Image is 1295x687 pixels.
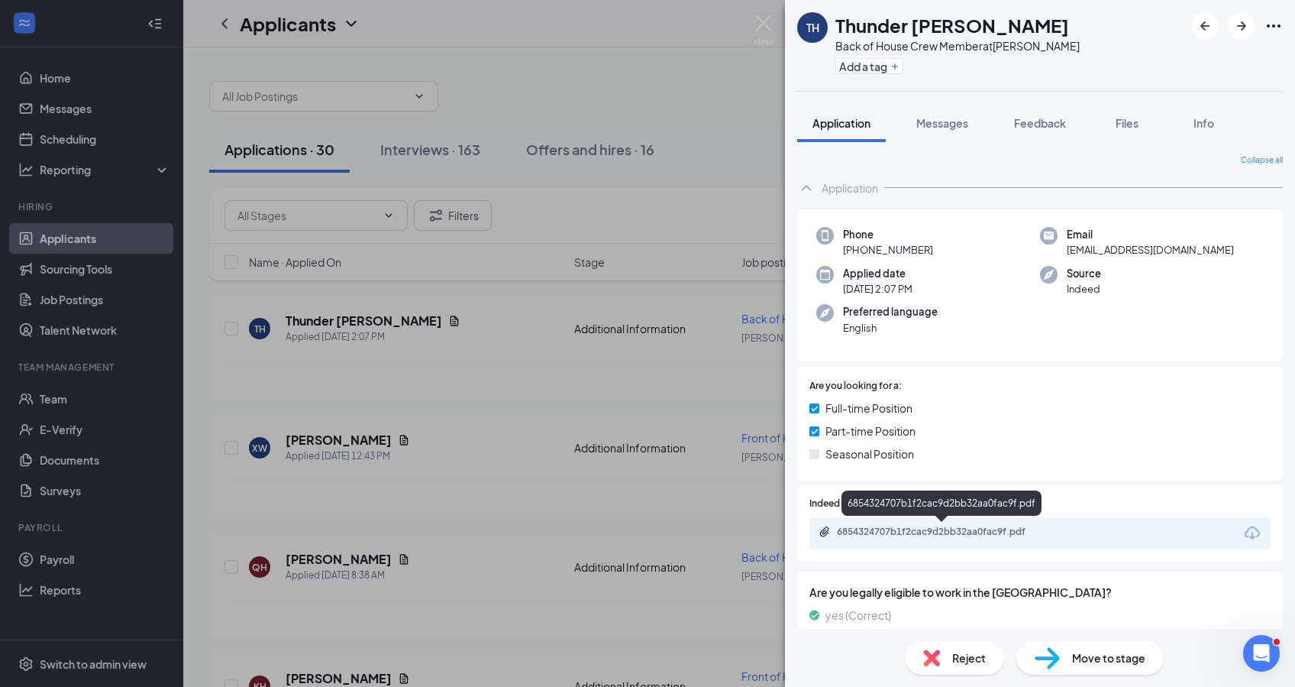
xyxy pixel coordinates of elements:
span: [DATE] 2:07 PM [843,281,912,297]
span: English [843,320,938,335]
span: Seasonal Position [825,446,914,462]
h1: Thunder [PERSON_NAME] [835,12,1069,38]
button: ArrowRight [1228,12,1255,40]
iframe: Intercom live chat [1243,635,1280,672]
span: Messages [916,116,968,130]
span: Are you legally eligible to work in the [GEOGRAPHIC_DATA]? [809,584,1271,601]
svg: ArrowRight [1232,17,1251,35]
span: Part-time Position [825,423,916,439]
span: Feedback [1014,116,1066,130]
span: Email [1067,227,1234,242]
span: Collapse all [1241,154,1283,167]
span: Info [1193,116,1214,130]
span: Reject [952,650,986,666]
svg: Plus [890,62,899,71]
button: PlusAdd a tag [835,58,903,74]
span: yes (Correct) [825,607,891,624]
span: Full-time Position [825,400,912,416]
span: Files [1116,116,1138,130]
div: Application [822,180,878,196]
div: 6854324707b1f2cac9d2bb32aa0fac9f.pdf [841,491,1041,516]
span: Source [1067,266,1101,281]
svg: Paperclip [819,526,831,538]
div: Back of House Crew Member at [PERSON_NAME] [835,38,1080,53]
span: Application [812,116,870,130]
span: Applied date [843,266,912,281]
div: 6854324707b1f2cac9d2bb32aa0fac9f.pdf [837,526,1051,538]
svg: ArrowLeftNew [1196,17,1214,35]
span: [EMAIL_ADDRESS][DOMAIN_NAME] [1067,242,1234,258]
span: Preferred language [843,304,938,319]
span: Indeed Resume [809,497,877,511]
svg: Download [1243,524,1261,543]
svg: Ellipses [1264,17,1283,35]
span: Move to stage [1072,650,1145,666]
span: Indeed [1067,281,1101,297]
svg: ChevronUp [797,179,815,197]
span: [PHONE_NUMBER] [843,242,933,258]
div: TH [806,20,819,35]
button: ArrowLeftNew [1191,12,1219,40]
a: Paperclip6854324707b1f2cac9d2bb32aa0fac9f.pdf [819,526,1066,540]
span: Are you looking for a: [809,379,902,394]
span: Phone [843,227,933,242]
